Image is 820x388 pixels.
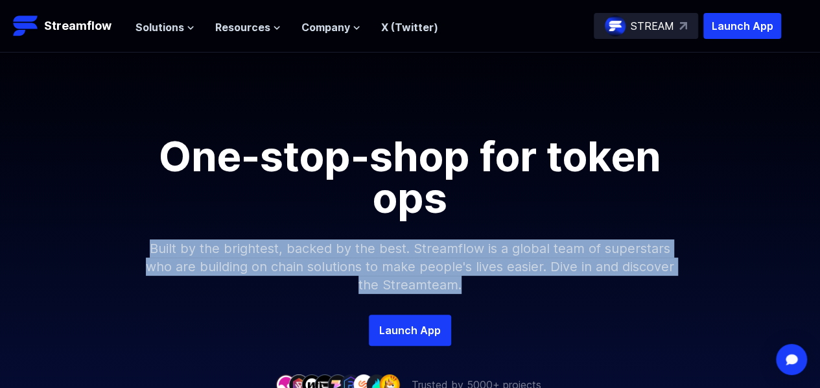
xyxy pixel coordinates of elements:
[119,136,702,219] h1: One-stop-shop for token ops
[135,19,194,35] button: Solutions
[679,22,687,30] img: top-right-arrow.svg
[605,16,626,36] img: streamflow-logo-circle.png
[215,19,270,35] span: Resources
[135,19,184,35] span: Solutions
[132,219,689,315] p: Built by the brightest, backed by the best. Streamflow is a global team of superstars who are bui...
[301,19,350,35] span: Company
[381,21,438,34] a: X (Twitter)
[631,18,674,34] p: STREAM
[301,19,360,35] button: Company
[369,315,451,346] a: Launch App
[776,344,807,375] div: Open Intercom Messenger
[13,13,39,39] img: Streamflow Logo
[703,13,781,39] button: Launch App
[13,13,123,39] a: Streamflow
[215,19,281,35] button: Resources
[44,17,111,35] p: Streamflow
[594,13,698,39] a: STREAM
